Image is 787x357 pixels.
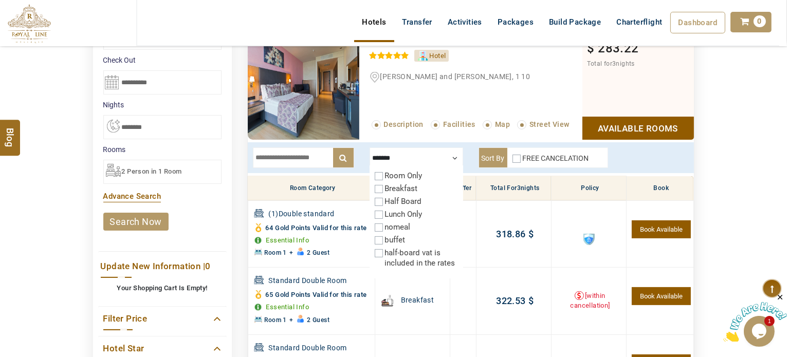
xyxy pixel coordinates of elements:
span: Map [495,120,510,128]
span: 3 [517,184,521,192]
span: Dashboard [679,18,718,27]
a: 322.53$ [496,295,534,306]
a: Essential Info [266,303,309,311]
span: + [289,316,293,324]
span: [PERSON_NAME] and [PERSON_NAME], 1 10 [380,72,530,81]
a: Transfer [394,12,440,32]
img: The Royal Line Holidays [8,4,51,43]
th: Total for nights [476,176,551,201]
span: Street View [529,120,569,128]
span: Room 1 [265,316,287,324]
span: Room 1 [265,249,287,256]
img: ac98ec51984b3a64cf184ceb129e0edcdbbcb592.jpeg [248,27,359,140]
label: half-board vat is included in the rates [385,248,455,268]
span: 2 Guest [307,316,330,324]
iframe: chat widget [723,293,787,342]
span: + [289,249,293,256]
span: 2 Person in 1 Room [122,167,182,175]
span: $ [526,295,534,306]
a: Filter Price [103,312,222,326]
label: Rooms [103,144,222,155]
a: Packages [490,12,541,32]
label: Lunch Only [385,210,423,219]
span: (1)Double standard [269,209,372,220]
label: nights [103,100,222,110]
span: 0 [754,15,766,27]
a: search now [103,213,169,231]
span: Charterflight [616,17,662,27]
a: 1 Units [632,287,690,305]
a: Show Rooms [582,117,694,140]
span: Blog [4,128,17,137]
a: Charterflight [609,12,670,32]
a: Essential Info [266,236,309,244]
label: Half Board [385,197,422,206]
a: Update New Information |0 [101,259,224,273]
th: Book [627,176,693,201]
a: [within cancellation] [570,292,610,309]
a: 1 Units [632,220,690,238]
a: Hotels [354,12,394,32]
span: 64 [266,224,273,232]
a: Activities [440,12,490,32]
th: Policy [551,176,626,201]
b: Your Shopping Cart Is Empty! [117,284,207,292]
span: 2 Guest [307,249,330,256]
span: Facilities [443,120,475,128]
span: Standard Double Room [269,343,372,354]
label: FREE CANCELATION [523,154,589,162]
span: 0 [205,261,210,271]
label: buffet [385,235,406,245]
label: Room Only [385,171,423,180]
a: Hotel Star [103,342,222,355]
span: Description [384,120,424,128]
label: nomeal [385,222,411,232]
th: Offer [450,176,476,201]
span: 322.53 [496,295,525,306]
span: Breakfast [401,295,434,305]
span: 318.86 [496,229,525,239]
a: 318.86$ [496,229,534,239]
span: $ [526,229,534,239]
label: Breakfast [385,184,418,193]
a: Build Package [541,12,609,32]
a: 0 [730,12,772,32]
span: Standard Double Room [269,275,372,287]
label: Sort By [479,148,507,167]
a: Advance Search [103,192,161,201]
th: Room Category [248,176,375,201]
span: 65 [266,291,273,298]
